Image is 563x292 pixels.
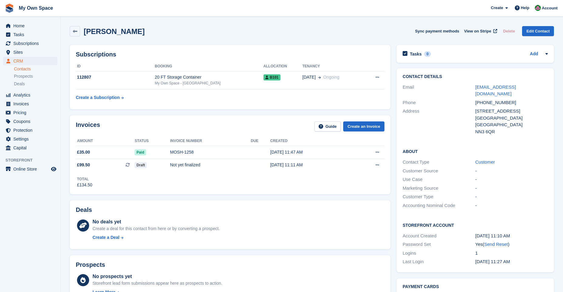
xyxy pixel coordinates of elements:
th: Due [251,136,270,146]
div: Contact Type [403,159,475,166]
div: No prospects yet [92,273,222,280]
h2: [PERSON_NAME] [84,27,145,36]
th: Allocation [263,62,302,71]
div: Last Login [403,258,475,265]
a: menu [3,57,57,65]
a: Create an Invoice [343,121,384,131]
span: Help [521,5,529,11]
a: Create a Deal [92,234,220,241]
a: menu [3,165,57,173]
a: menu [3,108,57,117]
span: Analytics [13,91,50,99]
a: menu [3,144,57,152]
a: Edit Contact [522,26,554,36]
a: Prospects [14,73,57,80]
div: Total [77,176,92,182]
div: My Own Space - [GEOGRAPHIC_DATA] [155,80,263,86]
button: Sync payment methods [415,26,459,36]
div: No deals yet [92,218,220,226]
th: Status [135,136,170,146]
div: Yes [475,241,548,248]
img: stora-icon-8386f47178a22dfd0bd8f6a31ec36ba5ce8667c1dd55bd0f319d3a0aa187defe.svg [5,4,14,13]
span: Account [542,5,558,11]
h2: Subscriptions [76,51,384,58]
a: Deals [14,81,57,87]
div: 1 [475,250,548,257]
div: [GEOGRAPHIC_DATA] [475,121,548,128]
div: Accounting Nominal Code [403,202,475,209]
a: Add [530,51,538,58]
div: [DATE] 11:47 AM [270,149,352,155]
div: 112807 [76,74,155,80]
h2: Deals [76,206,92,213]
div: - [475,176,548,183]
h2: Invoices [76,121,100,131]
div: Address [403,108,475,135]
div: Marketing Source [403,185,475,192]
time: 2025-10-07 10:27:26 UTC [475,259,510,264]
div: - [475,193,548,200]
div: [STREET_ADDRESS] [475,108,548,115]
div: NN3 6QR [475,128,548,135]
div: Customer Type [403,193,475,200]
a: menu [3,135,57,143]
span: Coupons [13,117,50,126]
span: [DATE] [302,74,316,80]
div: [DATE] 11:10 AM [475,233,548,239]
div: Storefront lead form submissions appear here as prospects to action. [92,280,222,287]
h2: Payment cards [403,284,548,289]
th: Booking [155,62,263,71]
a: Guide [314,121,341,131]
div: Logins [403,250,475,257]
div: Account Created [403,233,475,239]
a: Send Reset [484,242,508,247]
div: [PHONE_NUMBER] [475,99,548,106]
div: Not yet finalized [170,162,251,168]
span: Protection [13,126,50,134]
span: Sites [13,48,50,56]
a: My Own Space [16,3,55,13]
div: Phone [403,99,475,106]
h2: Tasks [410,51,422,57]
th: Created [270,136,352,146]
span: Settings [13,135,50,143]
span: Prospects [14,73,33,79]
h2: Prospects [76,261,105,268]
span: Create [491,5,503,11]
div: Create a deal for this contact from here or by converting a prospect. [92,226,220,232]
span: CRM [13,57,50,65]
th: ID [76,62,155,71]
span: Deals [14,81,25,87]
img: Lucy Parry [535,5,541,11]
span: Invoices [13,100,50,108]
a: menu [3,39,57,48]
th: Invoice number [170,136,251,146]
div: Use Case [403,176,475,183]
span: Paid [135,149,146,155]
a: Customer [475,159,495,165]
span: Capital [13,144,50,152]
div: [DATE] 11:11 AM [270,162,352,168]
div: 20 FT Storage Container [155,74,263,80]
a: menu [3,22,57,30]
a: Contacts [14,66,57,72]
span: Online Store [13,165,50,173]
span: View on Stripe [464,28,491,34]
a: Create a Subscription [76,92,124,103]
div: Password Set [403,241,475,248]
div: - [475,202,548,209]
span: ( ) [483,242,509,247]
div: - [475,185,548,192]
th: Amount [76,136,135,146]
span: Pricing [13,108,50,117]
span: Draft [135,162,147,168]
span: Subscriptions [13,39,50,48]
a: menu [3,117,57,126]
h2: About [403,148,548,154]
a: [EMAIL_ADDRESS][DOMAIN_NAME] [475,84,516,97]
h2: Storefront Account [403,222,548,228]
a: menu [3,91,57,99]
div: Create a Subscription [76,94,120,101]
a: menu [3,48,57,56]
div: - [475,168,548,175]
